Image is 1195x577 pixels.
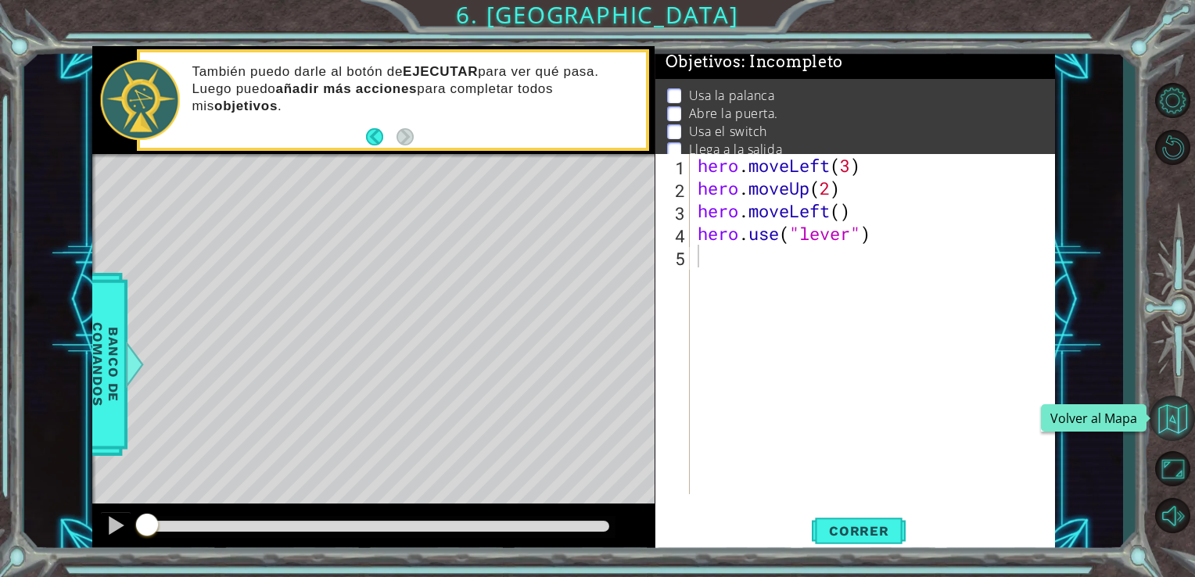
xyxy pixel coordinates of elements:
[1150,127,1195,169] button: Reiniciar nivel
[214,99,278,113] strong: objetivos
[659,179,690,202] div: 2
[1150,494,1195,536] button: Silencio
[1150,447,1195,489] button: Maximizar Navegador
[1150,80,1195,122] button: Opciones del Nivel
[100,511,131,543] button: Ctrl + P: Pause
[1150,393,1195,445] a: Volver al Mapa
[666,52,844,72] span: Objetivos
[689,141,782,158] p: Llega a la salida
[85,283,126,445] span: Banco de comandos
[689,123,767,140] p: Usa el switch
[366,128,397,145] button: Back
[397,128,414,145] button: Next
[741,52,843,71] span: : Incompleto
[659,202,690,224] div: 3
[1041,404,1147,432] div: Volver al Mapa
[192,63,635,115] p: También puedo darle al botón de para ver qué pasa. Luego puedo para completar todos mis .
[689,105,778,122] p: Abre la puerta.
[689,87,775,104] p: Usa la palanca
[812,511,906,550] button: Shift+Enter: Ejecutar código actual.
[659,247,690,270] div: 5
[659,156,690,179] div: 1
[813,523,905,539] span: Correr
[1150,396,1195,441] button: Volver al Mapa
[659,224,690,247] div: 4
[276,81,418,96] strong: añadir más acciones
[403,64,478,79] strong: EJECUTAR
